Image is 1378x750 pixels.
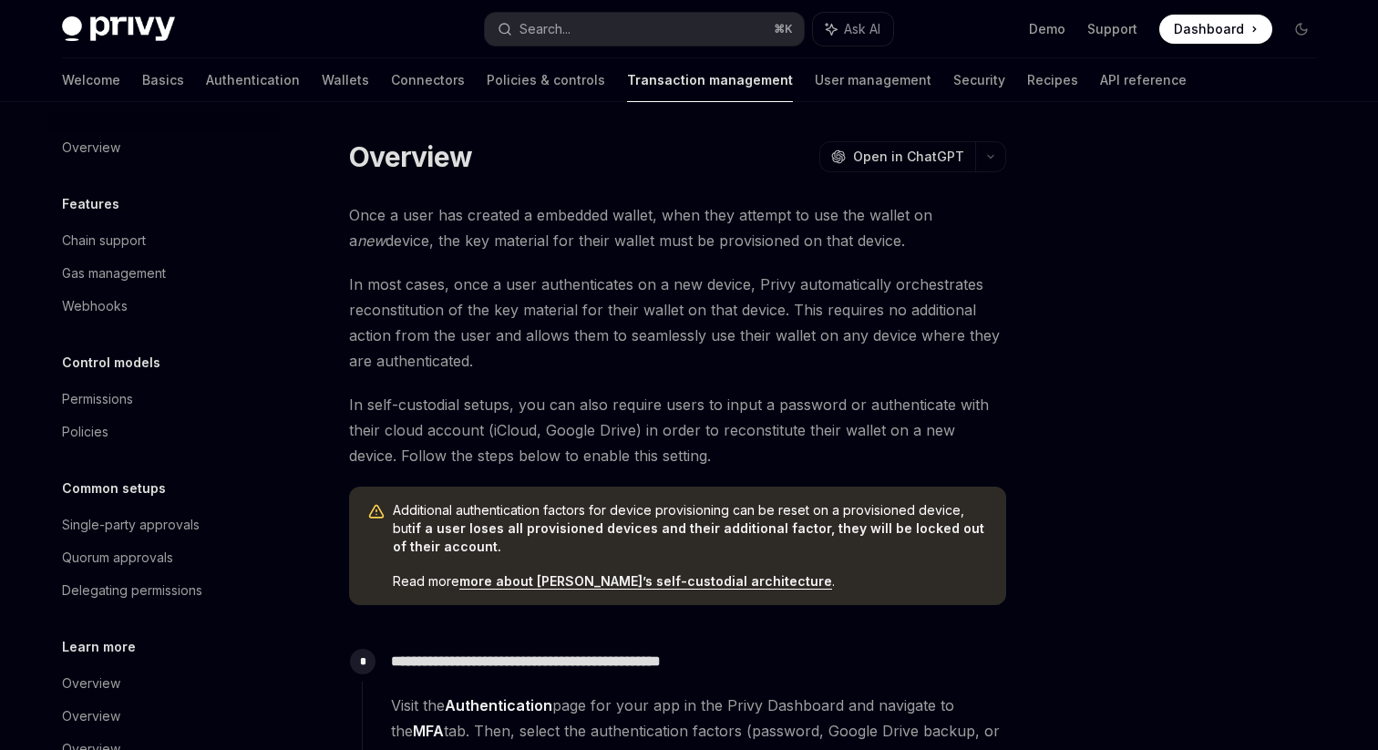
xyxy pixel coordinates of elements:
[62,137,120,159] div: Overview
[627,58,793,102] a: Transaction management
[953,58,1005,102] a: Security
[774,22,793,36] span: ⌘ K
[62,262,166,284] div: Gas management
[206,58,300,102] a: Authentication
[142,58,184,102] a: Basics
[1159,15,1272,44] a: Dashboard
[62,388,133,410] div: Permissions
[445,696,552,714] strong: Authentication
[62,673,120,694] div: Overview
[357,231,386,250] em: new
[1100,58,1187,102] a: API reference
[349,202,1006,253] span: Once a user has created a embedded wallet, when they attempt to use the wallet on a device, the k...
[485,13,804,46] button: Search...⌘K
[47,131,281,164] a: Overview
[349,272,1006,374] span: In most cases, once a user authenticates on a new device, Privy automatically orchestrates recons...
[813,13,893,46] button: Ask AI
[519,18,571,40] div: Search...
[1027,58,1078,102] a: Recipes
[1174,20,1244,38] span: Dashboard
[47,700,281,733] a: Overview
[844,20,880,38] span: Ask AI
[815,58,931,102] a: User management
[1087,20,1137,38] a: Support
[1029,20,1065,38] a: Demo
[62,295,128,317] div: Webhooks
[62,478,166,499] h5: Common setups
[322,58,369,102] a: Wallets
[47,541,281,574] a: Quorum approvals
[47,224,281,257] a: Chain support
[459,573,832,590] a: more about [PERSON_NAME]’s self-custodial architecture
[47,383,281,416] a: Permissions
[62,352,160,374] h5: Control models
[62,16,175,42] img: dark logo
[47,257,281,290] a: Gas management
[62,193,119,215] h5: Features
[62,230,146,252] div: Chain support
[349,392,1006,468] span: In self-custodial setups, you can also require users to input a password or authenticate with the...
[1287,15,1316,44] button: Toggle dark mode
[487,58,605,102] a: Policies & controls
[62,421,108,443] div: Policies
[413,722,444,740] strong: MFA
[62,547,173,569] div: Quorum approvals
[391,58,465,102] a: Connectors
[47,290,281,323] a: Webhooks
[62,636,136,658] h5: Learn more
[393,501,988,556] span: Additional authentication factors for device provisioning can be reset on a provisioned device, but
[62,705,120,727] div: Overview
[62,514,200,536] div: Single-party approvals
[349,140,472,173] h1: Overview
[819,141,975,172] button: Open in ChatGPT
[62,58,120,102] a: Welcome
[47,509,281,541] a: Single-party approvals
[393,572,988,591] span: Read more .
[62,580,202,601] div: Delegating permissions
[47,416,281,448] a: Policies
[47,667,281,700] a: Overview
[393,520,984,554] strong: if a user loses all provisioned devices and their additional factor, they will be locked out of t...
[853,148,964,166] span: Open in ChatGPT
[47,574,281,607] a: Delegating permissions
[367,503,386,521] svg: Warning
